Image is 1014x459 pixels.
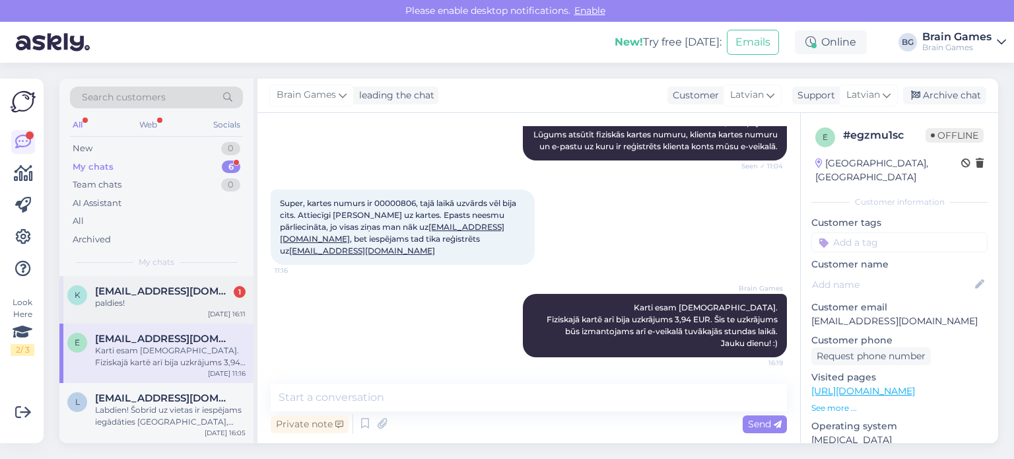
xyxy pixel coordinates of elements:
div: [DATE] 16:11 [208,309,246,319]
div: 2 / 3 [11,344,34,356]
div: 0 [221,178,240,192]
div: Look Here [11,297,34,356]
span: l [75,397,80,407]
p: Customer tags [811,216,988,230]
div: Support [792,88,835,102]
p: Customer phone [811,334,988,347]
span: e [75,337,80,347]
div: 1 [234,286,246,298]
span: Seen ✓ 11:04 [733,161,783,171]
span: elinagravelsina@gmail.com [95,333,232,345]
div: [DATE] 11:16 [208,369,246,378]
b: New! [615,36,643,48]
div: Brain Games [922,42,992,53]
span: k [75,290,81,300]
p: See more ... [811,402,988,414]
div: leading the chat [354,88,434,102]
a: [URL][DOMAIN_NAME] [811,385,915,397]
span: e [823,132,828,142]
div: Team chats [73,178,121,192]
div: New [73,142,92,155]
div: Customer information [811,196,988,208]
div: Archived [73,233,111,246]
span: Brain Games [277,88,336,102]
span: Karti esam [DEMOGRAPHIC_DATA]. Fiziskajā kartē arī bija uzkrājums 3,94 EUR. Šis te uzkrājums būs ... [547,302,780,348]
button: Emails [727,30,779,55]
p: Operating system [811,419,988,433]
span: kristapsup18@gmail.com [95,285,232,297]
div: Customer [667,88,719,102]
div: [DATE] 16:05 [205,428,246,438]
p: Customer name [811,258,988,271]
div: Private note [271,415,349,433]
span: Enable [570,5,609,17]
div: # egzmu1sc [843,127,926,143]
p: [MEDICAL_DATA] [811,433,988,447]
div: Brain Games [922,32,992,42]
div: Request phone number [811,347,931,365]
p: Visited pages [811,371,988,384]
span: My chats [139,256,174,268]
span: Latvian [846,88,880,102]
p: [EMAIL_ADDRESS][DOMAIN_NAME] [811,314,988,328]
div: 6 [222,160,240,174]
span: Send [748,418,782,430]
div: BG [898,33,917,52]
span: Brain Games [733,283,783,293]
img: Askly Logo [11,89,36,114]
div: Labdien! Šobrīd uz vietas ir iespējams iegādāties [GEOGRAPHIC_DATA], Olimpia un Rīga Plaza veikalos. [95,404,246,428]
input: Add name [812,277,972,292]
div: paldies! [95,297,246,309]
span: Offline [926,128,984,143]
span: 11:16 [275,265,324,275]
span: Search customers [82,90,166,104]
div: AI Assistant [73,197,121,210]
div: Try free [DATE]: [615,34,722,50]
input: Add a tag [811,232,988,252]
div: Socials [211,116,243,133]
div: Archive chat [903,87,986,104]
div: My chats [73,160,114,174]
span: Latvian [730,88,764,102]
a: [EMAIL_ADDRESS][DOMAIN_NAME] [289,246,435,256]
div: Web [137,116,160,133]
div: [GEOGRAPHIC_DATA], [GEOGRAPHIC_DATA] [815,157,961,184]
a: Brain GamesBrain Games [922,32,1006,53]
div: Karti esam [DEMOGRAPHIC_DATA]. Fiziskajā kartē arī bija uzkrājums 3,94 EUR. Šis te uzkrājums būs ... [95,345,246,369]
div: Online [795,30,867,54]
p: Customer email [811,300,988,314]
div: All [73,215,84,228]
div: 0 [221,142,240,155]
span: 16:19 [733,358,783,368]
span: liepina.dita@gmail.com [95,392,232,404]
div: All [70,116,85,133]
span: Super, kartes numurs ir 00000806, tajā laikā uzvārds vēl bija cits. Attiecīgi [PERSON_NAME] uz ka... [280,198,518,256]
